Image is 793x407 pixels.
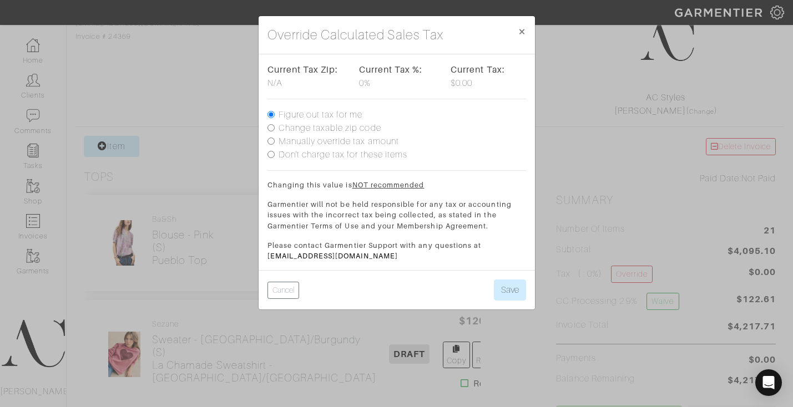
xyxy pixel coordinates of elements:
div: 0% [359,63,434,90]
div: Open Intercom Messenger [755,369,782,396]
p: Garmentier will not be held responsible for any tax or accounting issues with the incorrect tax b... [267,199,526,231]
strong: Current Tax: [451,64,505,75]
strong: Current Tax Zip: [267,64,339,75]
u: NOT recommended [352,181,425,189]
button: Save [494,279,526,301]
label: Figure out tax for me [279,108,363,121]
strong: Current Tax %: [359,64,423,75]
div: $0.00 [451,63,526,90]
label: Change taxable zip code [279,121,381,135]
p: Changing this value is [267,180,526,190]
input: Don't charge tax for these items [267,151,275,158]
input: Manually override tax amount [267,138,275,145]
label: Don't charge tax for these items [279,148,408,161]
p: Please contact Garmentier Support with any questions at [267,240,526,261]
div: N/A [267,63,342,90]
button: Cancel [267,282,299,299]
span: × [518,24,526,39]
a: [EMAIL_ADDRESS][DOMAIN_NAME] [267,252,398,260]
input: Figure out tax for me [267,111,275,118]
h4: Override Calculated Sales Tax [267,25,443,45]
label: Manually override tax amount [279,135,399,148]
input: Change taxable zip code [267,124,275,131]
